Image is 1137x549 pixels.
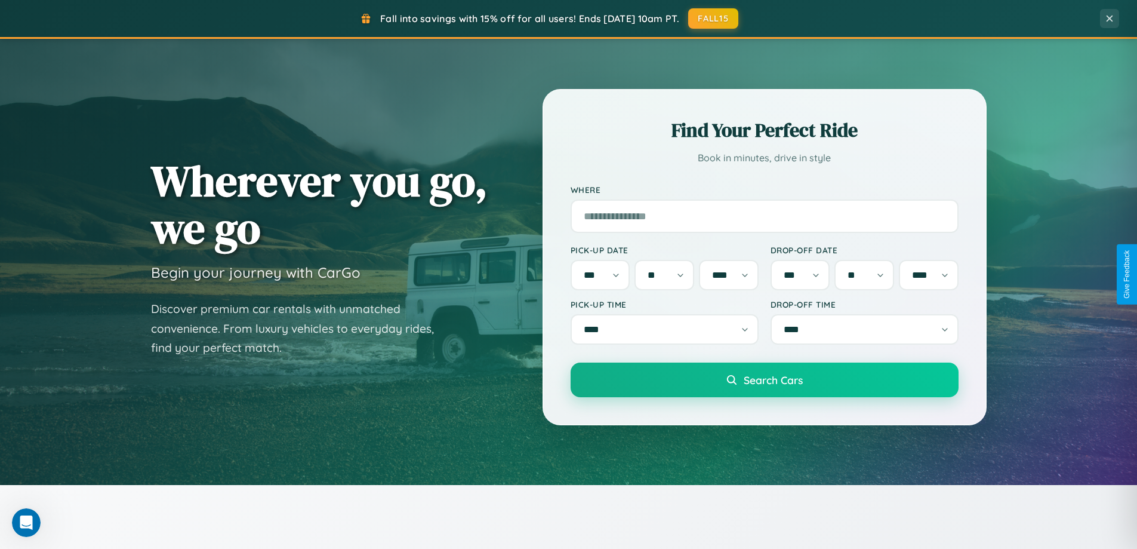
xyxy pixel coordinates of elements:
[571,185,959,195] label: Where
[151,299,449,358] p: Discover premium car rentals with unmatched convenience. From luxury vehicles to everyday rides, ...
[380,13,679,24] span: Fall into savings with 15% off for all users! Ends [DATE] 10am PT.
[744,373,803,387] span: Search Cars
[571,245,759,255] label: Pick-up Date
[571,299,759,309] label: Pick-up Time
[571,363,959,397] button: Search Cars
[12,508,41,537] iframe: Intercom live chat
[688,8,738,29] button: FALL15
[151,263,360,281] h3: Begin your journey with CarGo
[151,157,488,252] h1: Wherever you go, we go
[771,245,959,255] label: Drop-off Date
[571,149,959,167] p: Book in minutes, drive in style
[1123,250,1131,299] div: Give Feedback
[571,117,959,143] h2: Find Your Perfect Ride
[771,299,959,309] label: Drop-off Time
